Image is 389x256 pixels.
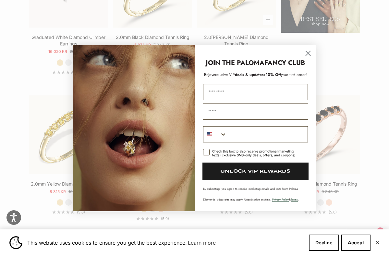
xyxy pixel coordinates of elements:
[263,72,307,78] span: + your first order!
[202,163,309,180] button: UNLOCK VIP REWARDS
[309,235,339,251] button: Decline
[302,48,314,59] button: Close dialog
[206,58,264,67] strong: JOIN THE PALOMA
[203,104,308,120] input: Email
[207,132,212,137] img: United States
[375,241,380,245] button: Close
[213,72,235,78] span: exclusive VIP
[291,197,298,201] a: Terms
[264,58,305,67] strong: FANCY CLUB
[9,236,22,249] img: Cookie banner
[266,72,281,78] span: 10% Off
[73,45,195,211] img: Loading...
[272,197,299,201] span: & .
[272,197,289,201] a: Privacy Policy
[27,238,304,248] span: This website uses cookies to ensure you get the best experience.
[203,84,308,100] input: First Name
[212,149,300,157] div: Check this box to also receive promotional marketing texts (Exclusive SMS-only deals, offers, and...
[187,238,217,248] a: Learn more
[203,127,227,142] button: Search Countries
[341,235,371,251] button: Accept
[213,72,263,78] span: deals & updates
[203,187,308,201] p: By submitting, you agree to receive marketing emails and texts from Paloma Diamonds. Msg rates ma...
[204,72,213,78] span: Enjoy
